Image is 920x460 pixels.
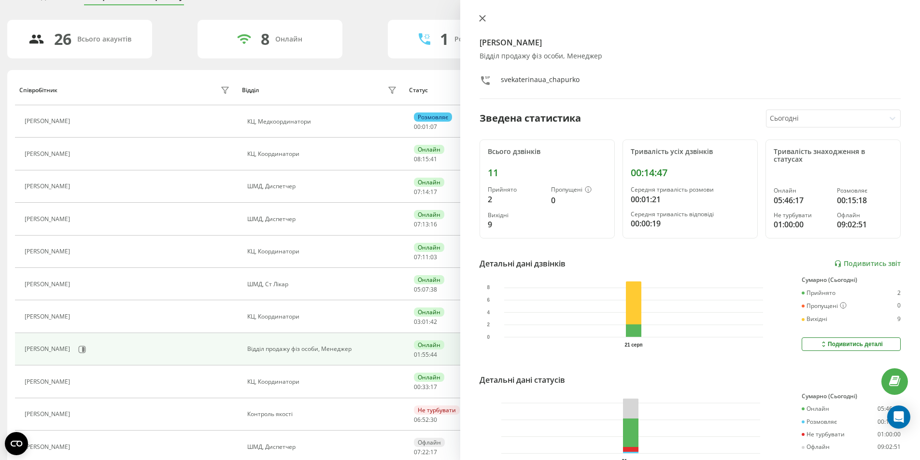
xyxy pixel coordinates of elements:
[247,216,399,223] div: ШМД, Диспетчер
[247,118,399,125] div: КЦ, Медкоординатори
[488,194,543,205] div: 2
[247,444,399,450] div: ШМД, Диспетчер
[480,52,901,60] div: Відділ продажу фіз особи, Менеджер
[480,374,565,386] div: Детальні дані статусів
[409,87,428,94] div: Статус
[247,183,399,190] div: ШМД, Диспетчер
[488,186,543,193] div: Прийнято
[25,248,72,255] div: [PERSON_NAME]
[414,188,421,196] span: 07
[77,35,131,43] div: Всього акаунтів
[414,340,444,349] div: Онлайн
[430,253,437,261] span: 03
[551,195,607,206] div: 0
[25,346,72,352] div: [PERSON_NAME]
[422,220,429,228] span: 13
[487,285,490,291] text: 8
[414,285,421,293] span: 05
[275,35,302,43] div: Онлайн
[802,277,901,283] div: Сумарно (Сьогодні)
[837,212,892,219] div: Офлайн
[802,302,847,310] div: Пропущені
[422,350,429,359] span: 55
[242,87,259,94] div: Відділ
[774,219,829,230] div: 01:00:00
[414,286,437,293] div: : :
[631,194,750,205] div: 00:01:21
[802,290,835,296] div: Прийнято
[414,124,437,130] div: : :
[414,220,421,228] span: 07
[837,195,892,206] div: 00:15:18
[414,243,444,252] div: Онлайн
[488,148,607,156] div: Всього дзвінків
[54,30,71,48] div: 26
[802,405,829,412] div: Онлайн
[487,297,490,303] text: 6
[837,187,892,194] div: Розмовляє
[414,405,460,415] div: Не турбувати
[422,123,429,131] span: 01
[631,218,750,229] div: 00:00:19
[422,448,429,456] span: 22
[631,167,750,179] div: 00:14:47
[488,212,543,219] div: Вихідні
[834,260,901,268] a: Подивитись звіт
[414,373,444,382] div: Онлайн
[414,449,437,456] div: : :
[454,35,501,43] div: Розмовляють
[430,123,437,131] span: 07
[487,322,490,327] text: 2
[430,220,437,228] span: 16
[422,416,429,424] span: 52
[430,383,437,391] span: 17
[414,123,421,131] span: 00
[774,195,829,206] div: 05:46:17
[488,219,543,230] div: 9
[802,316,827,322] div: Вихідні
[414,383,421,391] span: 00
[414,156,437,163] div: : :
[247,151,399,157] div: КЦ, Координатори
[430,350,437,359] span: 44
[25,216,72,223] div: [PERSON_NAME]
[878,444,901,450] div: 09:02:51
[5,432,28,455] button: Open CMP widget
[802,393,901,400] div: Сумарно (Сьогодні)
[480,37,901,48] h4: [PERSON_NAME]
[25,281,72,288] div: [PERSON_NAME]
[774,187,829,194] div: Онлайн
[25,444,72,450] div: [PERSON_NAME]
[624,342,642,348] text: 21 серп
[430,155,437,163] span: 41
[414,210,444,219] div: Онлайн
[774,148,892,164] div: Тривалість знаходження в статусах
[414,384,437,390] div: : :
[414,448,421,456] span: 07
[551,186,607,194] div: Пропущені
[25,118,72,125] div: [PERSON_NAME]
[25,151,72,157] div: [PERSON_NAME]
[414,221,437,228] div: : :
[261,30,269,48] div: 8
[802,337,901,351] button: Подивитись деталі
[440,30,449,48] div: 1
[480,258,566,269] div: Детальні дані дзвінків
[414,416,421,424] span: 06
[247,378,399,385] div: КЦ, Координатори
[430,448,437,456] span: 17
[247,411,399,418] div: Контроль якості
[414,438,445,447] div: Офлайн
[430,416,437,424] span: 30
[414,351,437,358] div: : :
[422,383,429,391] span: 33
[430,318,437,326] span: 42
[487,335,490,340] text: 0
[837,219,892,230] div: 09:02:51
[802,431,845,438] div: Не турбувати
[19,87,57,94] div: Співробітник
[430,188,437,196] span: 17
[414,253,421,261] span: 07
[774,212,829,219] div: Не турбувати
[247,313,399,320] div: КЦ, Координатори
